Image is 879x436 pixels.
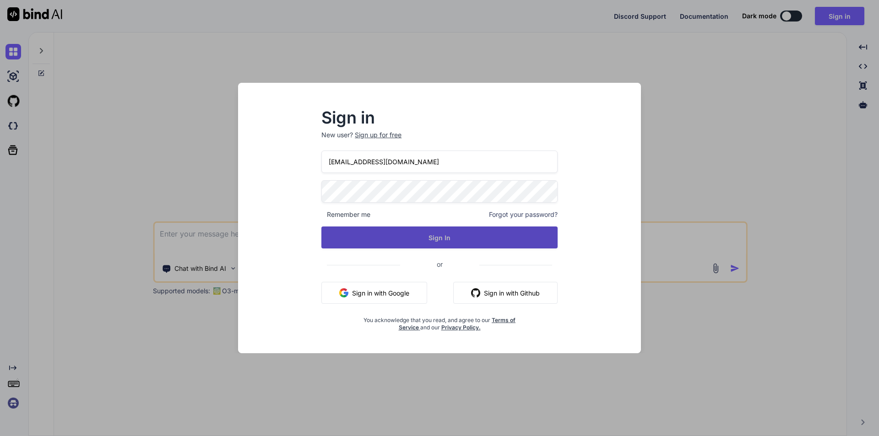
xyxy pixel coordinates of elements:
[471,288,480,297] img: github
[339,288,348,297] img: google
[399,317,516,331] a: Terms of Service
[321,226,558,248] button: Sign In
[321,210,370,219] span: Remember me
[489,210,558,219] span: Forgot your password?
[453,282,558,304] button: Sign in with Github
[441,324,481,331] a: Privacy Policy.
[361,311,518,331] div: You acknowledge that you read, and agree to our and our
[321,282,427,304] button: Sign in with Google
[321,130,558,151] p: New user?
[321,110,558,125] h2: Sign in
[400,253,479,275] span: or
[321,151,558,173] input: Login or Email
[355,130,402,140] div: Sign up for free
